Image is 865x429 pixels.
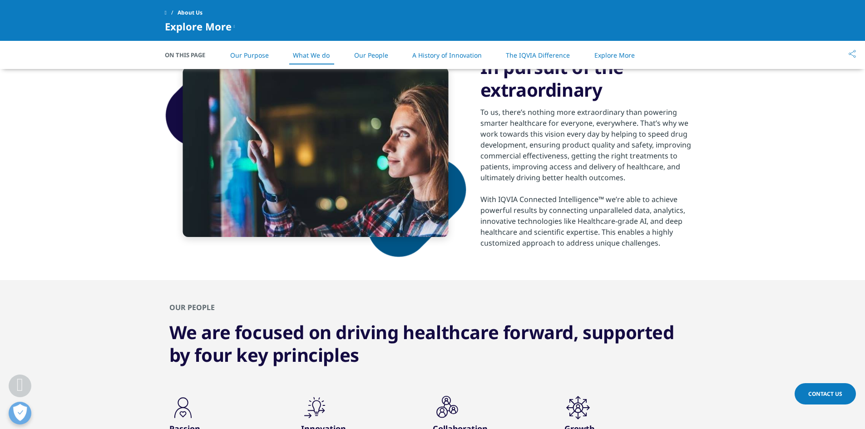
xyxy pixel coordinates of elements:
[354,51,388,59] a: Our People
[9,402,31,424] button: Open Preferences
[480,107,701,183] div: To us, there’s nothing more extraordinary than powering smarter healthcare for everyone, everywhe...
[230,51,269,59] a: Our Purpose
[165,47,467,258] img: shape-1.png
[412,51,482,59] a: A History of Innovation
[165,21,232,32] span: Explore More
[480,56,701,101] h3: In pursuit of the extraordinary
[506,51,570,59] a: The IQVIA Difference
[293,51,330,59] a: What We do
[169,303,696,312] h2: OUR PEOPLE
[480,194,701,248] div: With IQVIA Connected Intelligence™ we’re able to achieve powerful results by connecting unparalle...
[795,383,856,404] a: Contact Us
[178,5,203,21] span: About Us
[594,51,635,59] a: Explore More
[169,321,696,366] h3: We are focused on driving healthcare forward, supported by four key principles
[808,390,842,398] span: Contact Us
[165,50,215,59] span: On This Page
